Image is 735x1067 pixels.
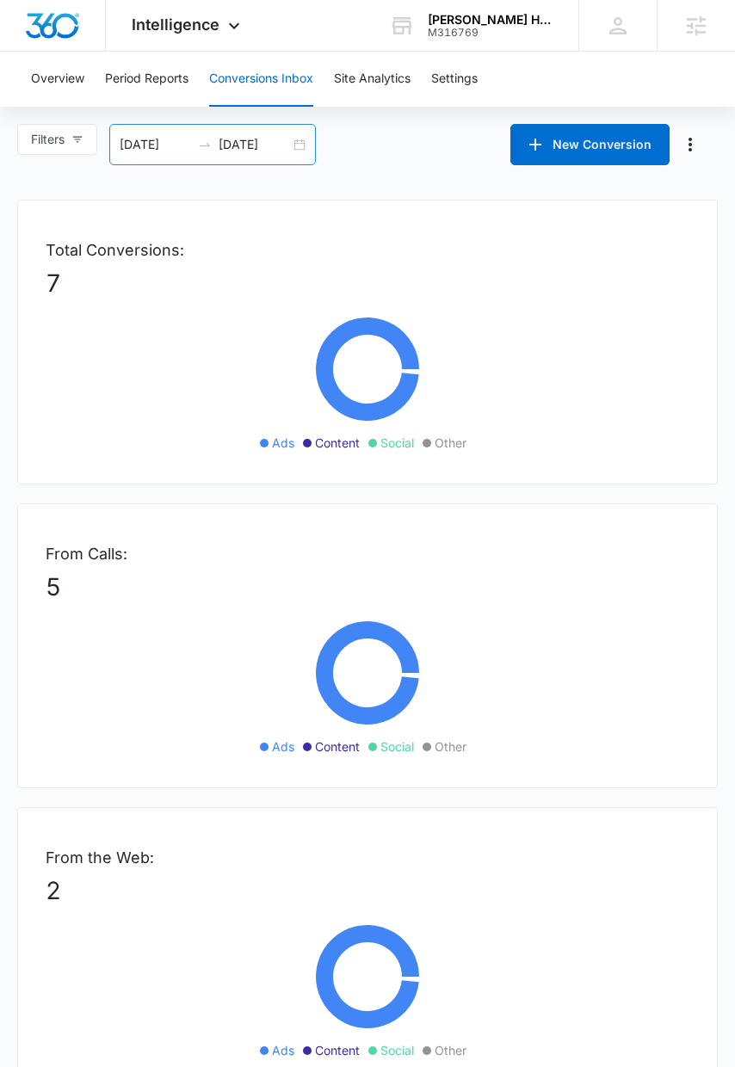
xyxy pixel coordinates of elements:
p: 7 [46,265,689,301]
span: Social [380,1041,414,1059]
span: Other [435,737,466,756]
p: 5 [46,569,689,605]
div: account id [428,27,553,39]
span: Content [315,434,360,452]
span: to [198,138,212,151]
span: Other [435,1041,466,1059]
span: swap-right [198,138,212,151]
span: Ads [272,1041,294,1059]
span: Ads [272,434,294,452]
span: Content [315,1041,360,1059]
span: Ads [272,737,294,756]
span: Filters [31,130,65,149]
span: Other [435,434,466,452]
button: Site Analytics [334,52,411,107]
span: Social [380,434,414,452]
p: From Calls: [46,542,689,565]
button: Period Reports [105,52,188,107]
p: From the Web: [46,846,689,869]
button: Manage Numbers [676,131,704,158]
button: New Conversion [510,124,670,165]
button: Settings [431,52,478,107]
p: Total Conversions: [46,238,689,262]
input: End date [219,135,290,154]
button: Overview [31,52,84,107]
span: Content [315,737,360,756]
input: Start date [120,135,191,154]
span: Intelligence [132,15,219,34]
span: Social [380,737,414,756]
p: 2 [46,873,689,909]
button: Filters [17,124,97,155]
button: Conversions Inbox [209,52,313,107]
div: account name [428,13,553,27]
